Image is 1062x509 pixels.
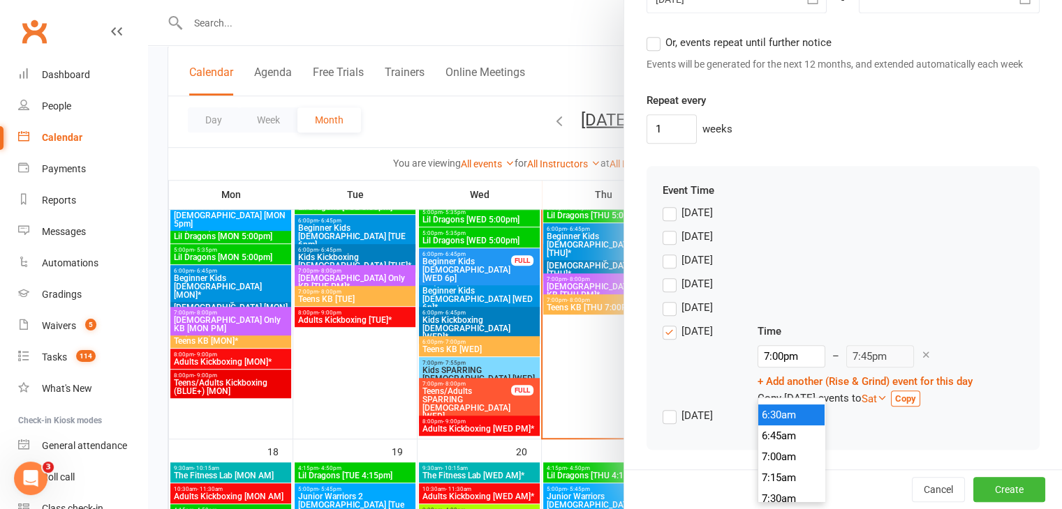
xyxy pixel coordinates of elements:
[758,425,825,446] li: 6:45am
[681,275,713,290] div: [DATE]
[18,122,147,153] a: Calendar
[43,462,54,473] span: 3
[76,350,96,362] span: 114
[18,59,147,91] a: Dashboard
[17,14,52,49] a: Clubworx
[18,310,147,342] a: Waivers 5
[42,226,86,237] div: Messages
[42,69,90,80] div: Dashboard
[42,320,76,331] div: Waivers
[758,375,973,388] a: + Add another (Rise & Grind) event for this day
[42,195,76,206] div: Reports
[681,299,713,314] div: [DATE]
[758,467,825,488] li: 7:15am
[42,289,82,300] div: Gradings
[862,393,887,405] a: Sat
[42,163,86,174] div: Payments
[42,471,75,483] div: Roll call
[663,182,714,199] label: Event Time
[758,390,973,407] div: Copy [DATE] events to
[832,348,839,365] div: –
[681,323,713,337] div: [DATE]
[18,279,147,310] a: Gradings
[702,121,732,137] div: weeks
[42,100,71,112] div: People
[758,404,825,425] li: 6:30am
[42,257,98,268] div: Automations
[758,446,825,467] li: 7:00am
[18,462,147,493] a: Roll call
[895,393,916,404] strong: Copy
[681,407,713,422] div: [DATE]
[42,351,67,363] div: Tasks
[18,342,147,373] a: Tasks 114
[758,488,825,509] li: 7:30am
[665,34,832,49] span: Or, events repeat until further notice
[647,56,1040,72] div: Events will be generated for the next 12 months, and extended automatically each week
[18,430,147,462] a: General attendance kiosk mode
[42,440,127,451] div: General attendance
[18,216,147,248] a: Messages
[973,477,1045,502] button: Create
[18,248,147,279] a: Automations
[18,91,147,122] a: People
[681,228,713,243] div: [DATE]
[18,373,147,404] a: What's New
[647,92,706,109] label: Repeat every
[912,477,965,502] button: Cancel
[42,132,82,143] div: Calendar
[42,383,92,394] div: What's New
[18,185,147,216] a: Reports
[758,323,973,340] div: Time
[681,204,713,219] div: [DATE]
[85,319,96,331] span: 5
[14,462,47,495] iframe: Intercom live chat
[681,252,713,266] div: [DATE]
[18,153,147,185] a: Payments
